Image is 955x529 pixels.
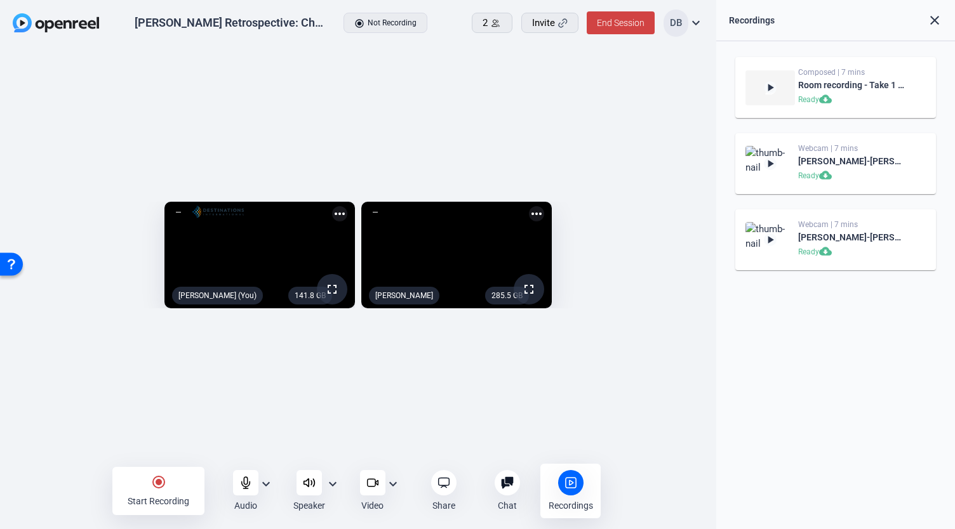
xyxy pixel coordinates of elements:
span: End Session [597,18,644,28]
mat-icon: close [927,13,942,28]
div: Webcam | 7 mins [798,143,906,153]
div: Recordings [729,13,775,28]
mat-icon: expand_more [258,476,274,492]
mat-icon: play_arrow [764,233,777,246]
mat-icon: play_arrow [764,81,777,94]
button: Invite [521,13,578,33]
span: 2 [483,16,488,30]
mat-icon: cloud_download [819,245,834,260]
div: Ready [798,169,906,184]
img: thumb-nail [745,146,795,181]
mat-icon: expand_more [688,15,704,30]
div: Ready [798,93,906,108]
div: 141.8 GB [288,287,332,304]
span: Invite [532,16,555,30]
mat-icon: cloud_download [819,169,834,184]
img: OpenReel logo [13,13,99,32]
div: Ready [798,245,906,260]
div: [PERSON_NAME] (You) [172,287,263,304]
mat-icon: expand_more [325,476,340,492]
div: [PERSON_NAME]-[PERSON_NAME] Retrospective- Chels-1755783293748-webcam [798,230,906,245]
img: thumb-nail [745,70,795,105]
mat-icon: fullscreen [324,282,340,297]
div: Webcam | 7 mins [798,219,906,230]
button: 2 [472,13,512,33]
div: Room recording - Take 1 - backup [798,77,906,93]
mat-icon: fullscreen [521,282,537,297]
div: 285.5 GB [485,287,529,304]
mat-icon: expand_more [385,476,401,492]
img: logo [192,206,244,218]
div: [PERSON_NAME] [369,287,439,304]
div: [PERSON_NAME] Retrospective: Chels [135,15,326,30]
div: Video [361,499,384,512]
img: thumb-nail [745,222,795,257]
div: Speaker [293,499,325,512]
div: Recordings [549,499,593,512]
mat-icon: more_horiz [529,206,544,221]
mat-icon: play_arrow [764,157,777,170]
div: Share [432,499,455,512]
div: Composed | 7 mins [798,67,906,77]
div: DB [664,10,688,37]
div: Audio [234,499,257,512]
div: Chat [498,499,517,512]
mat-icon: radio_button_checked [151,474,166,490]
div: [PERSON_NAME]-[PERSON_NAME] Retrospective- Chels-1755783294086-webcam [798,153,906,169]
mat-icon: cloud_download [819,93,834,108]
mat-icon: more_horiz [332,206,347,221]
button: End Session [587,11,655,34]
div: Start Recording [128,495,189,507]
